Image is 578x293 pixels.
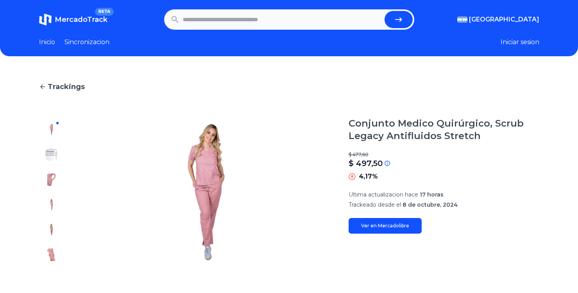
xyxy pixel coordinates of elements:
[469,15,539,24] span: [GEOGRAPHIC_DATA]
[457,16,467,23] img: Argentina
[349,218,422,234] a: Ver en Mercadolibre
[349,117,539,142] h1: Conjunto Medico Quirúrgico, Scrub Legacy Antifluidos Stretch
[349,152,539,158] p: $ 477,60
[420,191,444,198] span: 17 horas
[80,117,333,267] img: Conjunto Medico Quirúrgico, Scrub Legacy Antifluidos Stretch
[45,173,58,186] img: Conjunto Medico Quirúrgico, Scrub Legacy Antifluidos Stretch
[64,38,109,47] a: Sincronizacion
[457,15,539,24] button: [GEOGRAPHIC_DATA]
[359,172,378,181] p: 4,17%
[39,13,107,26] a: MercadoTrackBETA
[39,13,52,26] img: MercadoTrack
[95,8,113,16] span: BETA
[45,198,58,211] img: Conjunto Medico Quirúrgico, Scrub Legacy Antifluidos Stretch
[403,201,458,208] span: 8 de octubre, 2024
[39,38,55,47] a: Inicio
[349,158,383,169] p: $ 497,50
[55,15,107,24] span: MercadoTrack
[45,148,58,161] img: Conjunto Medico Quirúrgico, Scrub Legacy Antifluidos Stretch
[45,123,58,136] img: Conjunto Medico Quirúrgico, Scrub Legacy Antifluidos Stretch
[48,81,85,92] span: Trackings
[39,81,539,92] a: Trackings
[45,248,58,261] img: Conjunto Medico Quirúrgico, Scrub Legacy Antifluidos Stretch
[45,223,58,236] img: Conjunto Medico Quirúrgico, Scrub Legacy Antifluidos Stretch
[501,38,539,47] button: Iniciar sesion
[349,191,418,198] span: Ultima actualizacion hace
[349,201,401,208] span: Trackeado desde el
